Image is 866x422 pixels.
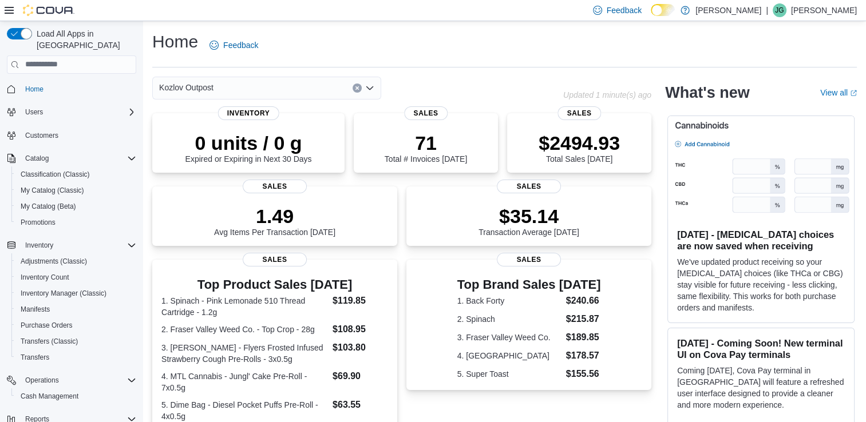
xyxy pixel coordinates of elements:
[243,253,307,266] span: Sales
[21,152,53,165] button: Catalog
[497,253,561,266] span: Sales
[457,278,601,292] h3: Top Brand Sales [DATE]
[404,106,448,120] span: Sales
[11,317,141,333] button: Purchase Orders
[457,350,561,361] dt: 4. [GEOGRAPHIC_DATA]
[21,82,136,96] span: Home
[21,129,63,142] a: Customers
[820,88,857,97] a: View allExternal link
[2,237,141,253] button: Inventory
[32,28,136,51] span: Load All Apps in [GEOGRAPHIC_DATA]
[223,39,258,51] span: Feedback
[2,372,141,388] button: Operations
[16,168,136,181] span: Classification (Classic)
[563,90,651,99] p: Updated 1 minute(s) ago
[16,286,136,300] span: Inventory Manager (Classic)
[566,312,601,326] dd: $215.87
[16,254,136,268] span: Adjustments (Classic)
[16,184,89,197] a: My Catalog (Classic)
[11,198,141,214] button: My Catalog (Beta)
[21,321,73,330] span: Purchase Orders
[16,168,94,181] a: Classification (Classic)
[385,132,467,154] p: 71
[185,132,312,154] p: 0 units / 0 g
[385,132,467,164] div: Total # Invoices [DATE]
[161,371,328,393] dt: 4. MTL Cannabis - Jungl' Cake Pre-Roll - 7x0.5g
[16,351,136,364] span: Transfers
[21,289,106,298] span: Inventory Manager (Classic)
[16,389,136,403] span: Cash Management
[11,388,141,404] button: Cash Management
[677,229,845,252] h3: [DATE] - [MEDICAL_DATA] choices are now saved when receiving
[214,205,335,237] div: Avg Items Per Transaction [DATE]
[566,349,601,363] dd: $178.57
[205,34,263,57] a: Feedback
[11,301,141,317] button: Manifests
[607,5,642,16] span: Feedback
[25,108,43,117] span: Users
[16,270,74,284] a: Inventory Count
[11,285,141,301] button: Inventory Manager (Classic)
[677,256,845,313] p: We've updated product receiving so your [MEDICAL_DATA] choices (like THCa or CBG) stay visible fo...
[161,278,388,292] h3: Top Product Sales [DATE]
[21,218,56,227] span: Promotions
[16,319,77,332] a: Purchase Orders
[161,295,328,318] dt: 1. Spinach - Pink Lemonade 510 Thread Cartridge - 1.2g
[791,3,857,17] p: [PERSON_NAME]
[333,294,388,308] dd: $119.85
[185,132,312,164] div: Expired or Expiring in Next 30 Days
[11,349,141,365] button: Transfers
[775,3,784,17] span: JG
[21,186,84,195] span: My Catalog (Classic)
[21,257,87,266] span: Adjustments (Classic)
[16,351,54,364] a: Transfers
[16,216,136,229] span: Promotions
[218,106,279,120] span: Inventory
[457,332,561,343] dt: 3. Fraser Valley Weed Co.
[21,373,64,387] button: Operations
[21,273,69,282] span: Inventory Count
[21,238,58,252] button: Inventory
[16,184,136,197] span: My Catalog (Classic)
[333,323,388,336] dd: $108.95
[25,85,44,94] span: Home
[21,305,50,314] span: Manifests
[16,200,81,213] a: My Catalog (Beta)
[677,365,845,411] p: Coming [DATE], Cova Pay terminal in [GEOGRAPHIC_DATA] will feature a refreshed user interface des...
[566,331,601,344] dd: $189.85
[21,170,90,179] span: Classification (Classic)
[16,254,92,268] a: Adjustments (Classic)
[16,389,83,403] a: Cash Management
[773,3,786,17] div: Jenn Gagne
[16,319,136,332] span: Purchase Orders
[25,241,53,250] span: Inventory
[21,238,136,252] span: Inventory
[333,369,388,383] dd: $69.90
[11,214,141,230] button: Promotions
[2,127,141,144] button: Customers
[21,337,78,346] span: Transfers (Classic)
[16,335,82,348] a: Transfers (Classic)
[457,313,561,325] dt: 2. Spinach
[353,83,362,93] button: Clear input
[23,5,74,16] img: Cova
[11,333,141,349] button: Transfers (Classic)
[161,342,328,365] dt: 3. [PERSON_NAME] - Flyers Frosted Infused Strawberry Cough Pre-Rolls - 3x0.5g
[243,180,307,193] span: Sales
[16,302,136,316] span: Manifests
[479,205,579,228] p: $35.14
[651,4,675,16] input: Dark Mode
[21,353,49,362] span: Transfers
[21,82,48,96] a: Home
[333,398,388,412] dd: $63.55
[161,399,328,422] dt: 5. Dime Bag - Diesel Pocket Puffs Pre-Roll - 4x0.5g
[16,216,60,229] a: Promotions
[479,205,579,237] div: Transaction Average [DATE]
[25,131,58,140] span: Customers
[2,81,141,97] button: Home
[457,368,561,380] dt: 5. Super Toast
[2,150,141,166] button: Catalog
[21,105,136,119] span: Users
[21,373,136,387] span: Operations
